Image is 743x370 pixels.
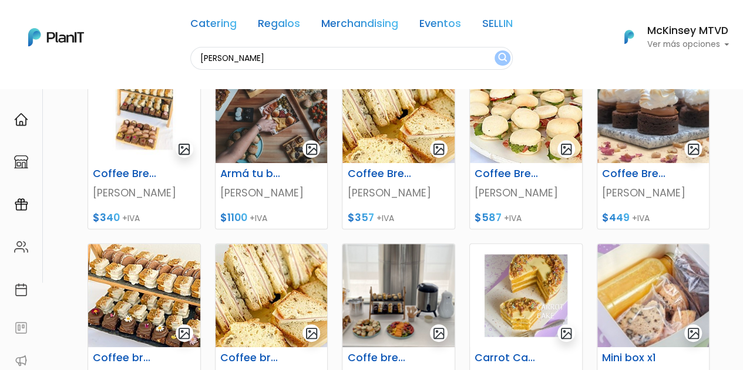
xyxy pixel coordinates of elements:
button: PlanIt Logo McKinsey MTVD Ver más opciones [609,22,729,52]
img: thumb_EB136D83-624B-4E5B-863E-8E8D14AEC6BF.jpeg [597,244,710,347]
img: gallery-light [687,142,700,156]
a: SELLIN [482,19,513,33]
img: gallery-light [560,327,573,340]
a: Catering [190,19,237,33]
img: gallery-light [687,327,700,340]
img: gallery-light [432,327,446,340]
h6: Coffee break 6 [213,352,291,364]
img: gallery-light [177,327,191,340]
img: thumb_PHOTO-2021-09-21-17-07-51portada.jpg [470,60,582,163]
p: Ver más opciones [647,40,729,49]
img: thumb_coffe.png [342,244,455,347]
h6: Coffee Break 2 [340,168,418,180]
h6: Coffee break 5 [86,352,163,364]
h6: Armá tu brunch [213,168,291,180]
p: [PERSON_NAME] [475,185,577,201]
img: gallery-light [305,142,318,156]
span: $357 [347,211,374,225]
img: gallery-light [560,142,573,156]
p: [PERSON_NAME] [93,185,196,201]
p: [PERSON_NAME] [602,185,705,201]
span: +IVA [632,212,650,224]
img: people-662611757002400ad9ed0e3c099ab2801c6687ba6c219adb57efc949bc21e19d.svg [14,240,28,254]
img: PlanIt Logo [28,28,84,46]
img: search_button-432b6d5273f82d61273b3651a40e1bd1b912527efae98b1b7a1b2c0702e16a8d.svg [498,53,507,64]
img: gallery-light [305,327,318,340]
img: thumb_PHOTO-2021-09-21-17-07-49portada.jpg [216,244,328,347]
a: gallery-light Coffee Break 3 [PERSON_NAME] $587 +IVA [469,59,583,229]
img: gallery-light [432,142,446,156]
img: home-e721727adea9d79c4d83392d1f703f7f8bce08238fde08b1acbfd93340b81755.svg [14,113,28,127]
img: thumb_WhatsApp_Image_2023-11-27_at_15.39.20.jpg [470,244,582,347]
span: +IVA [504,212,522,224]
img: marketplace-4ceaa7011d94191e9ded77b95e3339b90024bf715f7c57f8cf31f2d8c509eaba.svg [14,155,28,169]
h6: Coffee Break 1 [86,168,163,180]
img: thumb_PHOTO-2021-09-21-17-07-49portada.jpg [342,60,455,163]
span: +IVA [376,212,394,224]
span: $340 [93,211,120,225]
p: [PERSON_NAME] [347,185,450,201]
span: $449 [602,211,630,225]
img: gallery-light [177,142,191,156]
span: $587 [475,211,502,225]
img: calendar-87d922413cdce8b2cf7b7f5f62616a5cf9e4887200fb71536465627b3292af00.svg [14,283,28,297]
p: [PERSON_NAME] [220,185,323,201]
img: thumb_68955751_411426702909541_5879258490458170290_n.jpg [597,60,710,163]
h6: McKinsey MTVD [647,26,729,36]
a: Merchandising [321,19,398,33]
img: campaigns-02234683943229c281be62815700db0a1741e53638e28bf9629b52c665b00959.svg [14,198,28,212]
input: Buscá regalos, desayunos, y más [190,47,513,70]
h6: Mini box x1 [595,352,673,364]
img: thumb_image__copia___copia___copia_-Photoroom__1_.jpg [88,60,200,163]
h6: Coffe break 7 [340,352,418,364]
a: Eventos [419,19,461,33]
img: thumb_PHOTO-2021-09-21-17-08-07portada.jpg [88,244,200,347]
span: +IVA [122,212,140,224]
a: gallery-light Coffee Break 2 [PERSON_NAME] $357 +IVA [342,59,455,229]
span: $1100 [220,211,247,225]
a: Regalos [258,19,300,33]
h6: Carrot Cake [468,352,545,364]
img: thumb_image00028__2_.jpeg [216,60,328,163]
h6: Coffee Break 4 [595,168,673,180]
img: PlanIt Logo [616,24,642,50]
a: gallery-light Armá tu brunch [PERSON_NAME] $1100 +IVA [215,59,328,229]
span: +IVA [250,212,267,224]
h6: Coffee Break 3 [468,168,545,180]
a: gallery-light Coffee Break 1 [PERSON_NAME] $340 +IVA [88,59,201,229]
div: ¿Necesitás ayuda? [60,11,169,34]
img: partners-52edf745621dab592f3b2c58e3bca9d71375a7ef29c3b500c9f145b62cc070d4.svg [14,354,28,368]
img: feedback-78b5a0c8f98aac82b08bfc38622c3050aee476f2c9584af64705fc4e61158814.svg [14,321,28,335]
a: gallery-light Coffee Break 4 [PERSON_NAME] $449 +IVA [597,59,710,229]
